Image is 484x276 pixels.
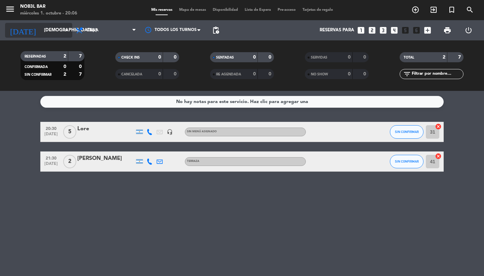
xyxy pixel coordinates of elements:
span: 5 [63,125,76,139]
button: menu [5,4,15,16]
span: Sin menú asignado [187,130,217,133]
span: RESERVADAS [25,55,46,58]
i: cancel [435,123,442,130]
strong: 0 [269,55,273,60]
strong: 0 [269,72,273,76]
span: [DATE] [43,162,59,169]
span: NO SHOW [311,73,328,76]
span: Reservas para [320,28,354,33]
div: LOG OUT [458,20,479,40]
i: looks_5 [401,26,410,35]
strong: 0 [174,72,178,76]
strong: 0 [253,55,256,60]
input: Filtrar por nombre... [411,70,463,78]
button: SIN CONFIRMAR [390,125,424,139]
i: arrow_drop_down [63,26,71,34]
span: 20:30 [43,124,59,132]
span: SENTADAS [216,56,234,59]
span: pending_actions [212,26,220,34]
strong: 0 [363,72,367,76]
i: looks_3 [379,26,388,35]
strong: 7 [79,72,83,77]
span: Pre-acceso [274,8,299,12]
button: SIN CONFIRMAR [390,155,424,168]
strong: 2 [443,55,445,60]
span: 2 [63,155,76,168]
i: looks_4 [390,26,399,35]
i: exit_to_app [430,6,438,14]
strong: 0 [64,64,66,69]
strong: 7 [79,54,83,59]
i: add_circle_outline [411,6,419,14]
i: filter_list [403,70,411,78]
div: [PERSON_NAME] [77,154,134,163]
strong: 0 [79,64,83,69]
i: turned_in_not [448,6,456,14]
strong: 0 [348,55,351,60]
span: TERRAZA [187,160,199,163]
strong: 0 [348,72,351,76]
strong: 7 [458,55,462,60]
i: cancel [435,153,442,160]
span: Lista de Espera [241,8,274,12]
i: add_box [423,26,432,35]
div: No hay notas para este servicio. Haz clic para agregar una [176,98,308,106]
strong: 0 [363,55,367,60]
span: [DATE] [43,132,59,140]
strong: 0 [158,55,161,60]
span: Mapa de mesas [176,8,209,12]
i: search [466,6,474,14]
span: Mis reservas [148,8,176,12]
strong: 2 [64,54,66,59]
span: Cena [87,28,98,33]
span: CANCELADA [121,73,142,76]
span: RE AGENDADA [216,73,241,76]
span: SIN CONFIRMAR [395,130,419,134]
i: power_settings_new [465,26,473,34]
strong: 0 [158,72,161,76]
span: Disponibilidad [209,8,241,12]
strong: 0 [174,55,178,60]
span: SIN CONFIRMAR [395,160,419,163]
i: looks_6 [412,26,421,35]
div: Lore [77,125,134,133]
i: looks_one [357,26,365,35]
span: CHECK INS [121,56,140,59]
i: headset_mic [167,129,173,135]
strong: 2 [64,72,66,77]
i: menu [5,4,15,14]
span: SERVIDAS [311,56,327,59]
strong: 0 [253,72,256,76]
span: CONFIRMADA [25,65,48,69]
i: [DATE] [5,23,41,38]
i: looks_two [368,26,376,35]
span: TOTAL [404,56,414,59]
span: 21:30 [43,154,59,162]
span: Tarjetas de regalo [299,8,336,12]
span: print [443,26,451,34]
div: miércoles 1. octubre - 20:06 [20,10,77,17]
span: SIN CONFIRMAR [25,73,51,76]
div: Nob3l Bar [20,3,77,10]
